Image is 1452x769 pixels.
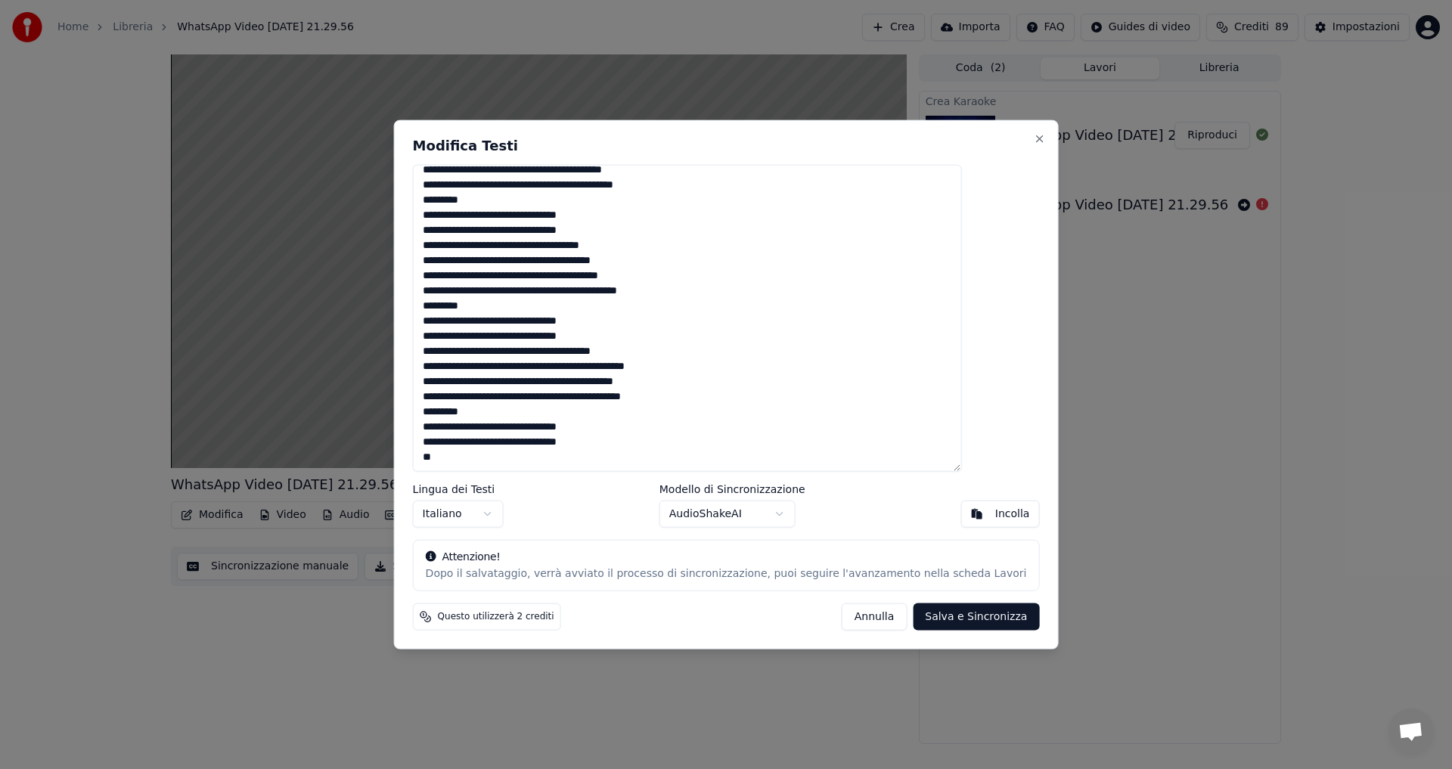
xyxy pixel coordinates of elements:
[842,603,907,631] button: Annulla
[426,566,1027,581] div: Dopo il salvataggio, verrà avviato il processo di sincronizzazione, puoi seguire l'avanzamento ne...
[961,501,1040,528] button: Incolla
[413,138,1040,152] h2: Modifica Testi
[995,507,1030,522] div: Incolla
[438,611,554,623] span: Questo utilizzerà 2 crediti
[413,484,504,495] label: Lingua dei Testi
[659,484,805,495] label: Modello di Sincronizzazione
[426,550,1027,565] div: Attenzione!
[913,603,1039,631] button: Salva e Sincronizza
